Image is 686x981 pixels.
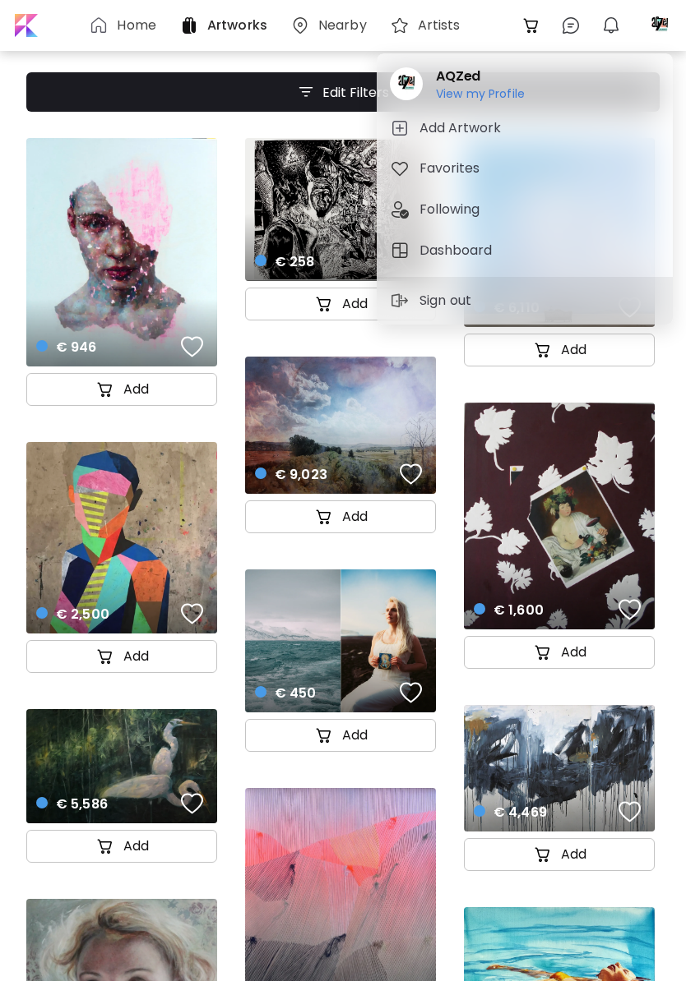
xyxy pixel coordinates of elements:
[419,241,497,260] h5: Dashboard
[436,86,525,101] h6: View my Profile
[383,234,666,267] button: tabDashboard
[419,291,476,311] p: Sign out
[383,284,483,317] button: sign-outSign out
[390,159,410,178] img: tab
[419,200,484,219] h5: Following
[383,112,666,145] button: tabAdd Artwork
[383,152,666,185] button: tabFavorites
[419,159,484,178] h5: Favorites
[390,200,410,219] img: tab
[419,118,506,138] h5: Add Artwork
[390,118,410,138] img: tab
[390,291,410,311] img: sign-out
[383,193,666,226] button: tabFollowing
[436,67,525,86] h2: AQZed
[390,241,410,260] img: tab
